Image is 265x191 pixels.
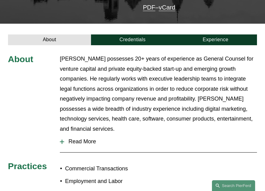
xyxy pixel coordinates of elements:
[91,34,174,45] a: Credentials
[65,176,133,186] p: Employment and Labor
[8,54,33,64] span: About
[8,34,91,45] a: About
[174,34,257,45] a: Experience
[64,138,257,145] span: Read More
[212,180,255,191] a: Search this site
[60,134,257,149] button: Read More
[143,4,155,11] a: PDF
[8,161,47,171] span: Practices
[159,4,176,11] a: vCard
[65,164,133,174] p: Commercial Transactions
[60,54,257,134] p: [PERSON_NAME] possesses 20+ years of experience as General Counsel for venture capital and privat...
